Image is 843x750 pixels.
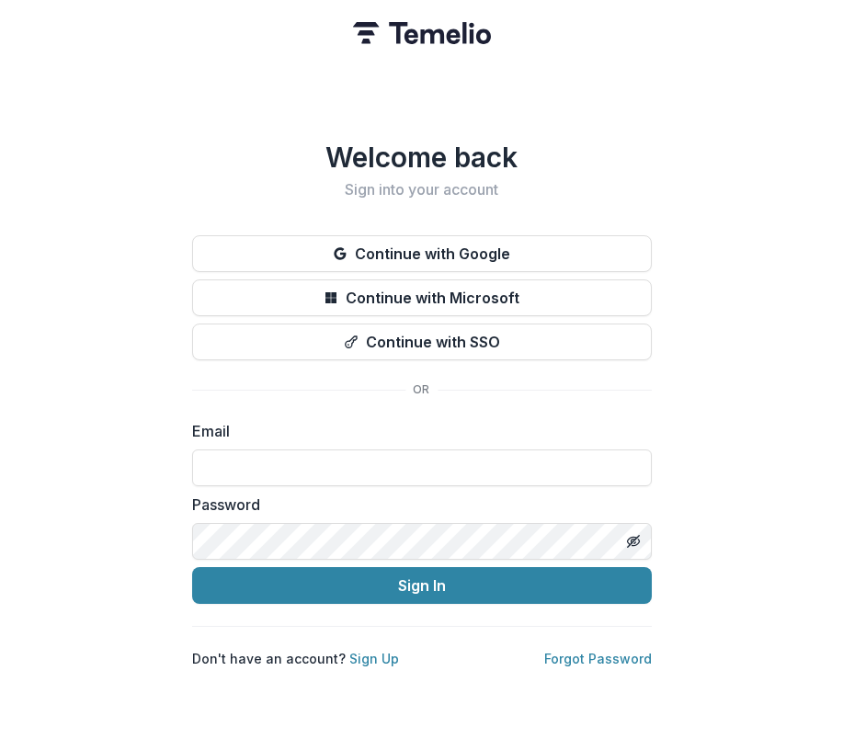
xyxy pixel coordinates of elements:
[349,651,399,666] a: Sign Up
[192,141,652,174] h1: Welcome back
[192,235,652,272] button: Continue with Google
[192,494,641,516] label: Password
[192,567,652,604] button: Sign In
[192,181,652,199] h2: Sign into your account
[353,22,491,44] img: Temelio
[192,324,652,360] button: Continue with SSO
[192,420,641,442] label: Email
[544,651,652,666] a: Forgot Password
[192,279,652,316] button: Continue with Microsoft
[192,649,399,668] p: Don't have an account?
[619,527,648,556] button: Toggle password visibility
